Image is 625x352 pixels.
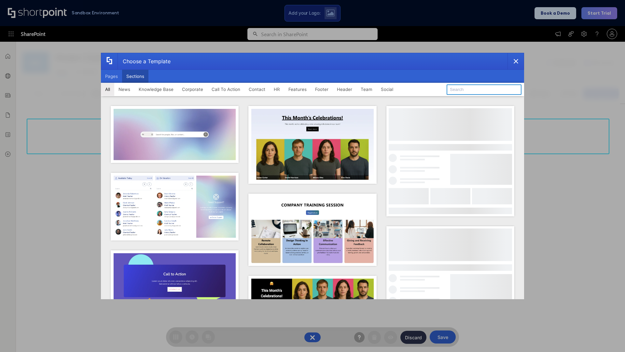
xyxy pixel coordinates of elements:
button: Header [333,83,356,96]
button: Social [377,83,397,96]
button: Team [356,83,377,96]
button: Call To Action [207,83,244,96]
div: template selector [101,53,524,299]
input: Search [447,84,521,95]
button: Features [284,83,311,96]
iframe: Chat Widget [592,321,625,352]
button: Sections [122,70,148,83]
button: Footer [311,83,333,96]
button: HR [270,83,284,96]
button: Pages [101,70,122,83]
button: Corporate [178,83,207,96]
button: Contact [244,83,270,96]
button: News [114,83,134,96]
div: Choose a Template [118,53,171,69]
button: All [101,83,114,96]
button: Knowledge Base [134,83,178,96]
